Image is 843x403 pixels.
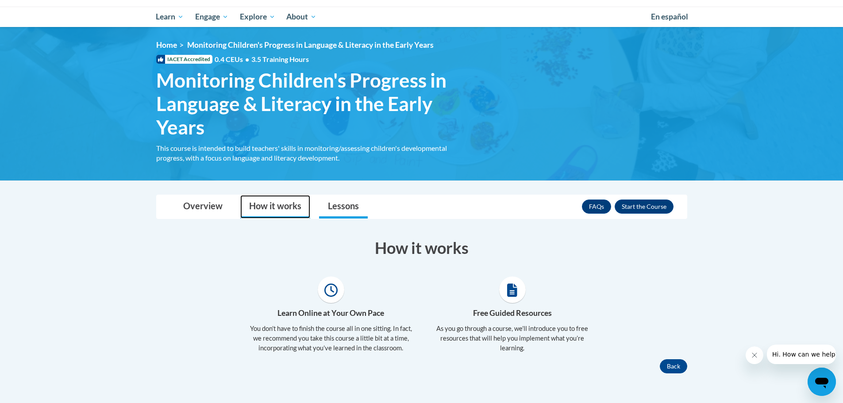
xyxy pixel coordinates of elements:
[286,12,316,22] span: About
[251,55,309,63] span: 3.5 Training Hours
[428,307,597,319] h4: Free Guided Resources
[5,6,72,13] span: Hi. How can we help?
[808,368,836,396] iframe: Button to launch messaging window
[234,7,281,27] a: Explore
[156,69,462,138] span: Monitoring Children's Progress in Language & Literacy in the Early Years
[156,55,212,64] span: IACET Accredited
[156,237,687,259] h3: How it works
[428,324,597,353] p: As you go through a course, we’ll introduce you to free resources that will help you implement wh...
[174,195,231,219] a: Overview
[615,200,674,214] button: Enroll
[247,307,415,319] h4: Learn Online at Your Own Pace
[767,345,836,364] iframe: Message from company
[746,346,763,364] iframe: Close message
[245,55,249,63] span: •
[156,40,177,50] a: Home
[156,143,462,163] div: This course is intended to build teachers' skills in monitoring/assessing children's developmenta...
[651,12,688,21] span: En español
[240,12,275,22] span: Explore
[215,54,309,64] span: 0.4 CEUs
[247,324,415,353] p: You don’t have to finish the course all in one sitting. In fact, we recommend you take this cours...
[660,359,687,373] button: Back
[195,12,228,22] span: Engage
[582,200,611,214] a: FAQs
[240,195,310,219] a: How it works
[150,7,190,27] a: Learn
[143,7,701,27] div: Main menu
[187,40,434,50] span: Monitoring Children's Progress in Language & Literacy in the Early Years
[189,7,234,27] a: Engage
[319,195,368,219] a: Lessons
[281,7,322,27] a: About
[645,8,694,26] a: En español
[156,12,184,22] span: Learn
